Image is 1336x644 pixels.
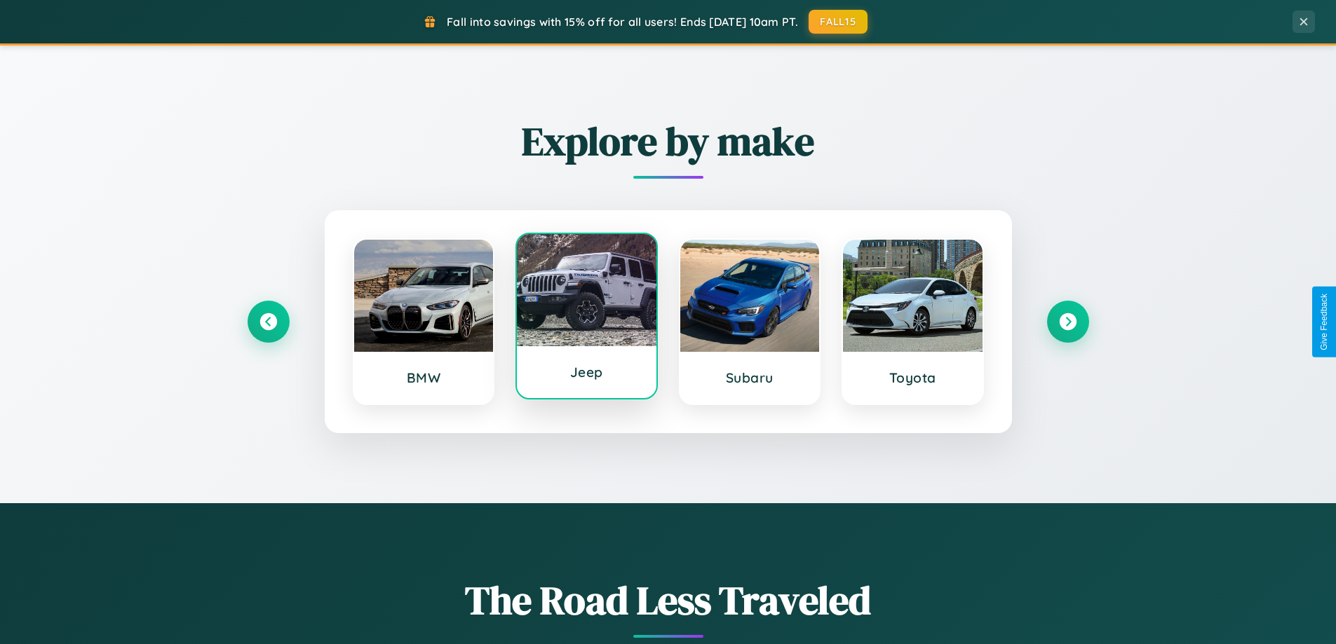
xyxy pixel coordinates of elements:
h3: BMW [368,369,480,386]
span: Fall into savings with 15% off for all users! Ends [DATE] 10am PT. [447,15,798,29]
h3: Subaru [694,369,806,386]
h2: Explore by make [248,114,1089,168]
h3: Jeep [531,364,642,381]
button: FALL15 [809,10,868,34]
div: Give Feedback [1319,294,1329,350]
h3: Toyota [857,369,969,386]
h1: The Road Less Traveled [248,573,1089,627]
